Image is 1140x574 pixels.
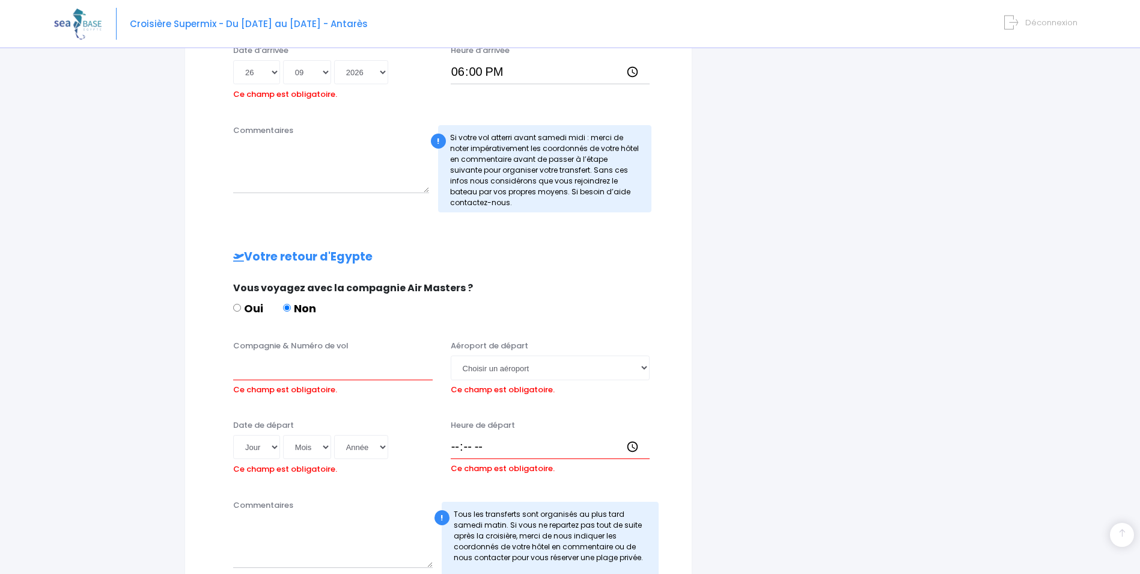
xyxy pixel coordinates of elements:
[451,45,510,57] label: Heure d'arrivée
[451,380,555,396] label: Ce champ est obligatoire.
[233,499,293,511] label: Commentaires
[283,300,316,316] label: Non
[233,45,288,57] label: Date d'arrivée
[438,125,652,212] div: Si votre vol atterri avant samedi midi : merci de noter impérativement les coordonnés de votre hô...
[233,419,294,431] label: Date de départ
[233,85,337,100] label: Ce champ est obligatoire.
[431,134,446,149] div: !
[233,340,349,352] label: Compagnie & Numéro de vol
[233,460,337,475] label: Ce champ est obligatoire.
[233,300,263,316] label: Oui
[233,380,337,396] label: Ce champ est obligatoire.
[451,419,515,431] label: Heure de départ
[434,510,450,525] div: !
[451,340,528,352] label: Aéroport de départ
[209,250,668,264] h2: Votre retour d'Egypte
[283,304,291,312] input: Non
[1025,17,1078,28] span: Déconnexion
[451,459,555,475] label: Ce champ est obligatoire.
[233,281,473,295] span: Vous voyagez avec la compagnie Air Masters ?
[233,125,293,137] label: Commentaires
[233,304,241,312] input: Oui
[130,17,368,30] span: Croisière Supermix - Du [DATE] au [DATE] - Antarès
